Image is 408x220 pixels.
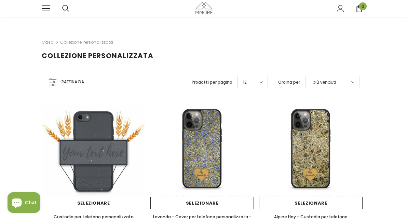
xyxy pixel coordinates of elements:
[42,38,54,46] a: Casa
[150,197,254,209] a: Selezionare
[5,192,42,215] inbox-online-store-chat: Shopify online store chat
[311,79,336,86] span: I più venduti
[192,79,232,86] label: Prodotti per pagina
[278,79,300,86] label: Ordina per
[259,197,363,209] a: Selezionare
[62,78,84,86] span: Raffina da
[356,5,363,12] a: 0
[359,2,367,10] span: 0
[42,51,153,60] span: Collezione personalizzata
[243,79,247,86] span: 12
[195,2,213,14] img: Casi MMORE
[60,39,113,45] a: Collezione personalizzata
